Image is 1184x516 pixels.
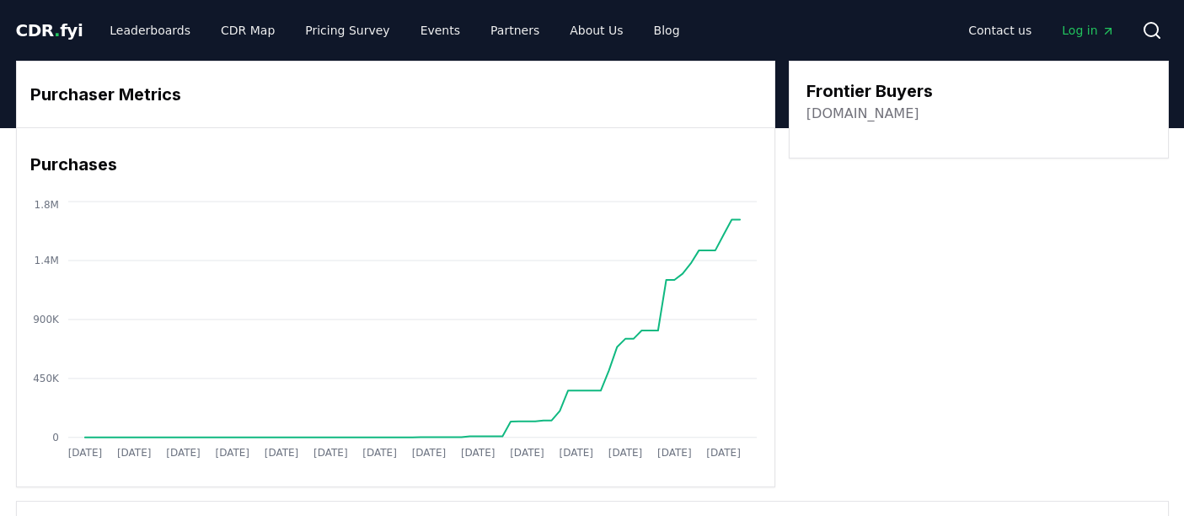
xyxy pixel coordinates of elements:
[67,447,102,459] tspan: [DATE]
[955,15,1128,46] nav: Main
[34,255,58,266] tspan: 1.4M
[16,19,83,42] a: CDR.fyi
[1048,15,1128,46] a: Log in
[313,447,348,459] tspan: [DATE]
[806,104,919,124] a: [DOMAIN_NAME]
[657,447,692,459] tspan: [DATE]
[407,15,474,46] a: Events
[33,314,60,325] tspan: 900K
[30,152,761,177] h3: Purchases
[955,15,1045,46] a: Contact us
[510,447,544,459] tspan: [DATE]
[477,15,553,46] a: Partners
[52,432,59,443] tspan: 0
[116,447,151,459] tspan: [DATE]
[207,15,288,46] a: CDR Map
[608,447,643,459] tspan: [DATE]
[461,447,496,459] tspan: [DATE]
[33,373,60,384] tspan: 450K
[1062,22,1114,39] span: Log in
[54,20,60,40] span: .
[96,15,693,46] nav: Main
[16,20,83,40] span: CDR fyi
[30,82,761,107] h3: Purchaser Metrics
[411,447,446,459] tspan: [DATE]
[556,15,636,46] a: About Us
[34,199,58,211] tspan: 1.8M
[215,447,249,459] tspan: [DATE]
[706,447,741,459] tspan: [DATE]
[166,447,201,459] tspan: [DATE]
[559,447,593,459] tspan: [DATE]
[292,15,403,46] a: Pricing Survey
[96,15,204,46] a: Leaderboards
[264,447,298,459] tspan: [DATE]
[806,78,933,104] h3: Frontier Buyers
[640,15,694,46] a: Blog
[362,447,397,459] tspan: [DATE]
